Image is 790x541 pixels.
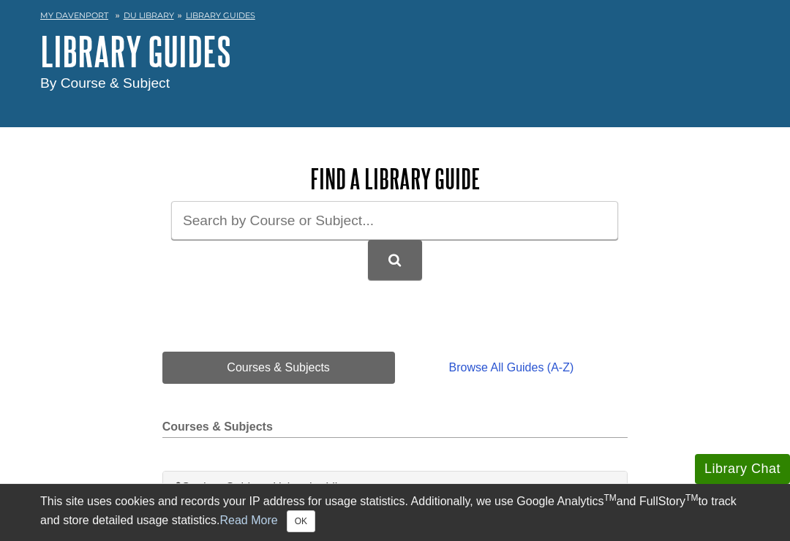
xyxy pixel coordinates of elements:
button: Close [287,510,315,532]
a: Student Guide to Using the Library [174,479,617,496]
input: Search by Course or Subject... [171,201,618,240]
a: DU Library [124,10,174,20]
sup: TM [603,493,616,503]
sup: TM [685,493,698,503]
button: DU Library Guides Search [368,240,422,280]
i: Search Library Guides [388,254,401,267]
button: Library Chat [695,454,790,484]
nav: breadcrumb [40,6,750,29]
a: Browse All Guides (A-Z) [395,352,628,384]
div: This site uses cookies and records your IP address for usage statistics. Additionally, we use Goo... [40,493,750,532]
h1: Library Guides [40,29,750,73]
div: By Course & Subject [40,73,750,94]
a: My Davenport [40,10,108,22]
a: Courses & Subjects [162,352,395,384]
a: Library Guides [186,10,255,20]
a: Read More [219,514,277,526]
h2: Courses & Subjects [162,420,628,438]
h2: Find a Library Guide [162,164,628,194]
